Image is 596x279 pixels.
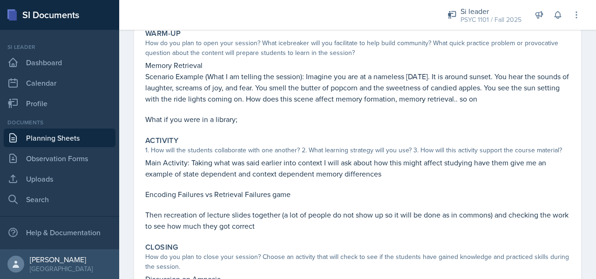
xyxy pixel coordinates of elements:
a: Observation Forms [4,149,115,168]
div: [PERSON_NAME] [30,255,93,264]
label: Closing [145,243,178,252]
div: How do you plan to close your session? Choose an activity that will check to see if the students ... [145,252,570,272]
a: Search [4,190,115,209]
label: Activity [145,136,178,145]
p: Main Activity: Taking what was said earlier into context I will ask about how this might affect s... [145,157,570,179]
div: Si leader [461,6,521,17]
a: Profile [4,94,115,113]
label: Warm-Up [145,29,181,38]
p: Encoding Failures vs Retrieval Failures game [145,189,570,200]
p: Then recreation of lecture slides together (a lot of people do not show up so it will be done as ... [145,209,570,231]
div: PSYC 1101 / Fall 2025 [461,15,521,25]
div: 1. How will the students collaborate with one another? 2. What learning strategy will you use? 3.... [145,145,570,155]
a: Planning Sheets [4,129,115,147]
div: Documents [4,118,115,127]
p: What if you were in a library; [145,114,570,125]
a: Uploads [4,170,115,188]
div: Si leader [4,43,115,51]
p: Scenario Example (What I am telling the session): Imagine you are at a nameless [DATE]. It is aro... [145,71,570,104]
div: How do you plan to open your session? What icebreaker will you facilitate to help build community... [145,38,570,58]
div: [GEOGRAPHIC_DATA] [30,264,93,273]
p: Memory Retrieval [145,60,570,71]
div: Help & Documentation [4,223,115,242]
a: Dashboard [4,53,115,72]
a: Calendar [4,74,115,92]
